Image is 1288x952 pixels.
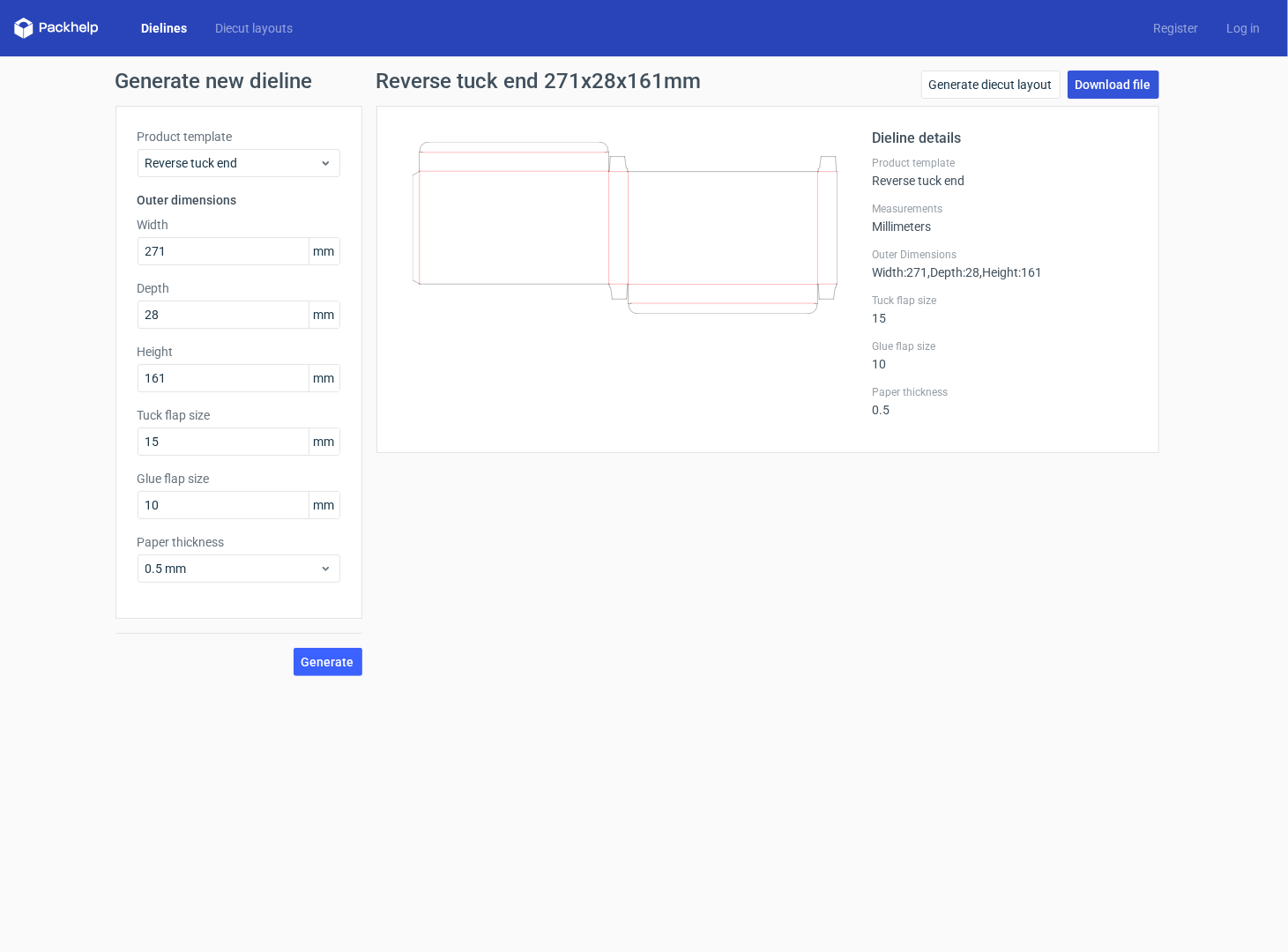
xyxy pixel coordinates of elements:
[138,470,340,487] label: Glue flap size
[921,71,1061,99] a: Generate diecut layout
[138,533,340,551] label: Paper thickness
[873,156,1137,188] div: Reverse tuck end
[873,294,1137,325] div: 15
[928,265,980,279] span: , Depth : 28
[138,128,340,145] label: Product template
[302,656,354,668] span: Generate
[309,365,339,391] span: mm
[873,339,1137,353] label: Glue flap size
[138,406,340,424] label: Tuck flap size
[873,385,1137,399] label: Paper thickness
[873,202,1137,234] div: Millimeters
[873,156,1137,170] label: Product template
[980,265,1043,279] span: , Height : 161
[127,19,201,37] a: Dielines
[138,343,340,361] label: Height
[873,128,1137,149] h2: Dieline details
[309,238,339,264] span: mm
[873,294,1137,308] label: Tuck flap size
[873,385,1137,417] div: 0.5
[309,301,339,328] span: mm
[145,154,319,172] span: Reverse tuck end
[309,428,339,455] span: mm
[873,248,1137,262] label: Outer Dimensions
[1068,71,1159,99] a: Download file
[138,191,340,209] h3: Outer dimensions
[145,560,319,577] span: 0.5 mm
[873,265,928,279] span: Width : 271
[138,279,340,297] label: Depth
[201,19,307,37] a: Diecut layouts
[309,492,339,518] span: mm
[115,71,1173,92] h1: Generate new dieline
[294,648,362,676] button: Generate
[376,71,702,92] h1: Reverse tuck end 271x28x161mm
[873,339,1137,371] div: 10
[873,202,1137,216] label: Measurements
[138,216,340,234] label: Width
[1139,19,1212,37] a: Register
[1212,19,1274,37] a: Log in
